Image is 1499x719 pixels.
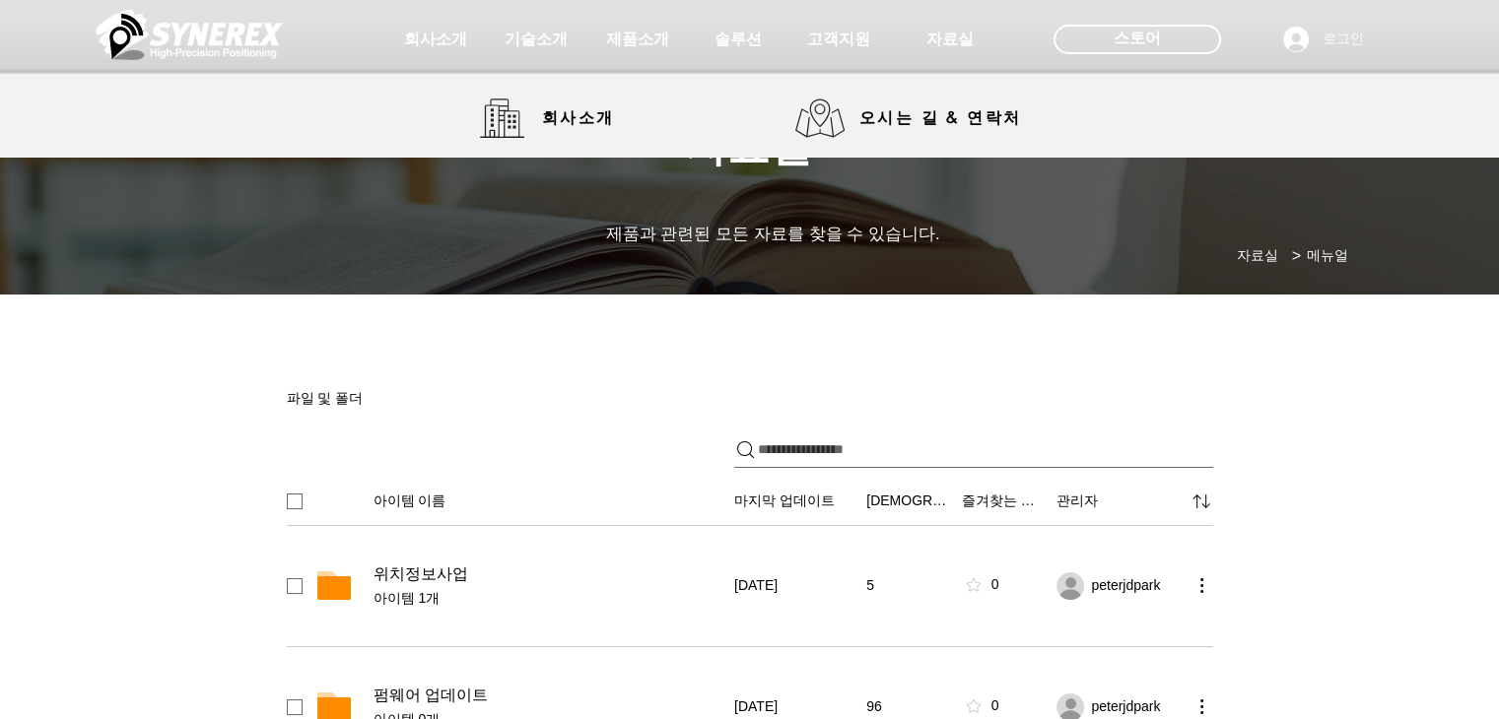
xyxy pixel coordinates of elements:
span: 5 [866,576,874,596]
span: 솔루션 [715,30,762,50]
div: 스토어 [1054,25,1221,54]
span: [DATE] [734,697,778,717]
iframe: Wix Chat [1134,197,1499,719]
button: 마지막 업데이트 [734,491,854,511]
span: 스토어 [1114,28,1161,49]
a: 솔루션 [689,20,787,59]
span: 파일 및 폴더 [287,390,364,406]
span: 위치정보사업 [374,564,468,584]
button: [DEMOGRAPHIC_DATA] [866,491,950,511]
div: peterjdpark [1091,697,1177,717]
span: [DATE] [734,576,778,596]
div: 관리자 [1056,491,1177,511]
button: 즐겨찾는 메뉴 [962,491,1046,511]
div: 0 [991,696,999,716]
div: select all checkbox [287,493,303,509]
div: 위치정보사업 [374,564,722,584]
span: 마지막 업데이트 [734,491,835,511]
span: 고객지원 [807,30,870,50]
div: checkbox [287,699,303,715]
button: 로그인 [1269,21,1378,58]
span: 펌웨어 업데이트 [374,686,488,705]
span: peterjdpark [1091,697,1160,717]
a: 회사소개 [386,20,485,59]
a: 회사소개 [480,98,628,138]
span: 자료실 [926,30,974,50]
img: 씨너렉스_White_simbol_대지 1.png [96,5,283,64]
span: 기술소개 [505,30,568,50]
span: 회사소개 [542,108,615,129]
div: 펌웨어 업데이트 [374,686,722,705]
span: 로그인 [1316,30,1371,49]
div: checkbox [287,578,303,594]
span: 오시는 길 & 연락처 [859,107,1021,129]
span: 96 [866,697,882,717]
button: 아이템 이름 [374,491,722,511]
a: 제품소개 [588,20,687,59]
span: 회사소개 [404,30,467,50]
div: 96 [866,697,950,717]
span: 아이템 이름 [374,491,446,511]
span: 관리자 [1056,491,1098,511]
span: peterjdpark [1091,576,1160,596]
span: 아이템 1개 [374,589,722,609]
a: 고객지원 [789,20,888,59]
div: 5 [866,576,950,596]
div: peterjdpark [1091,576,1177,596]
div: 0 [991,575,999,595]
span: 제품소개 [606,30,669,50]
a: 기술소개 [487,20,585,59]
div: 2025년 7월 31일 [734,576,854,596]
a: 자료실 [901,20,999,59]
div: Sorting options [267,470,1233,525]
div: 2022년 5월 11일 [734,697,854,717]
a: 오시는 길 & 연락처 [795,98,1037,138]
